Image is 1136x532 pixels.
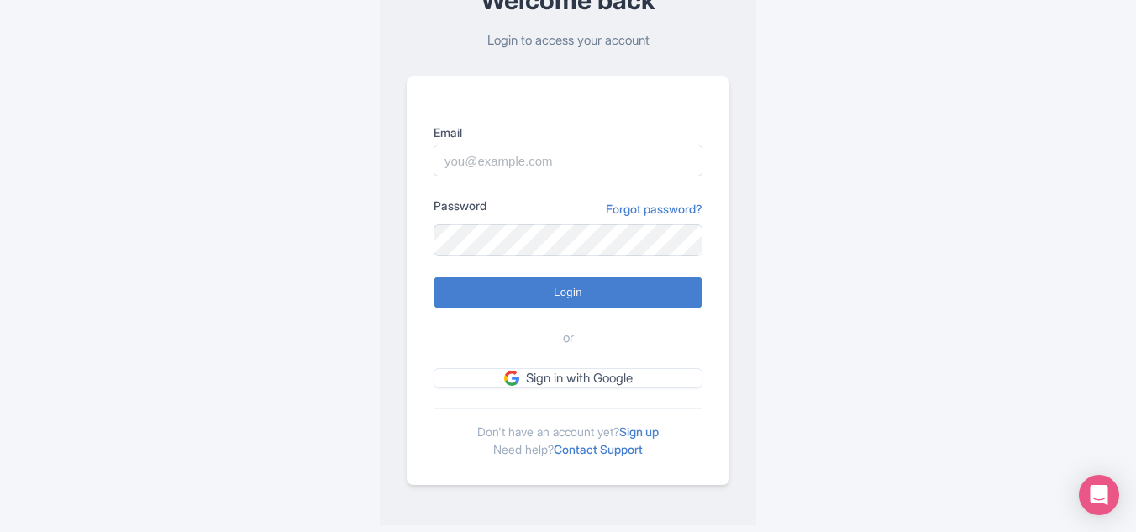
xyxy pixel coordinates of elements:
input: Login [434,277,702,308]
a: Sign up [619,424,659,439]
div: Don't have an account yet? Need help? [434,408,702,458]
a: Forgot password? [606,200,702,218]
a: Sign in with Google [434,368,702,389]
div: Open Intercom Messenger [1079,475,1119,515]
p: Login to access your account [407,31,729,50]
label: Password [434,197,486,214]
span: or [563,329,574,348]
input: you@example.com [434,145,702,176]
img: google.svg [504,371,519,386]
label: Email [434,124,702,141]
a: Contact Support [554,442,643,456]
